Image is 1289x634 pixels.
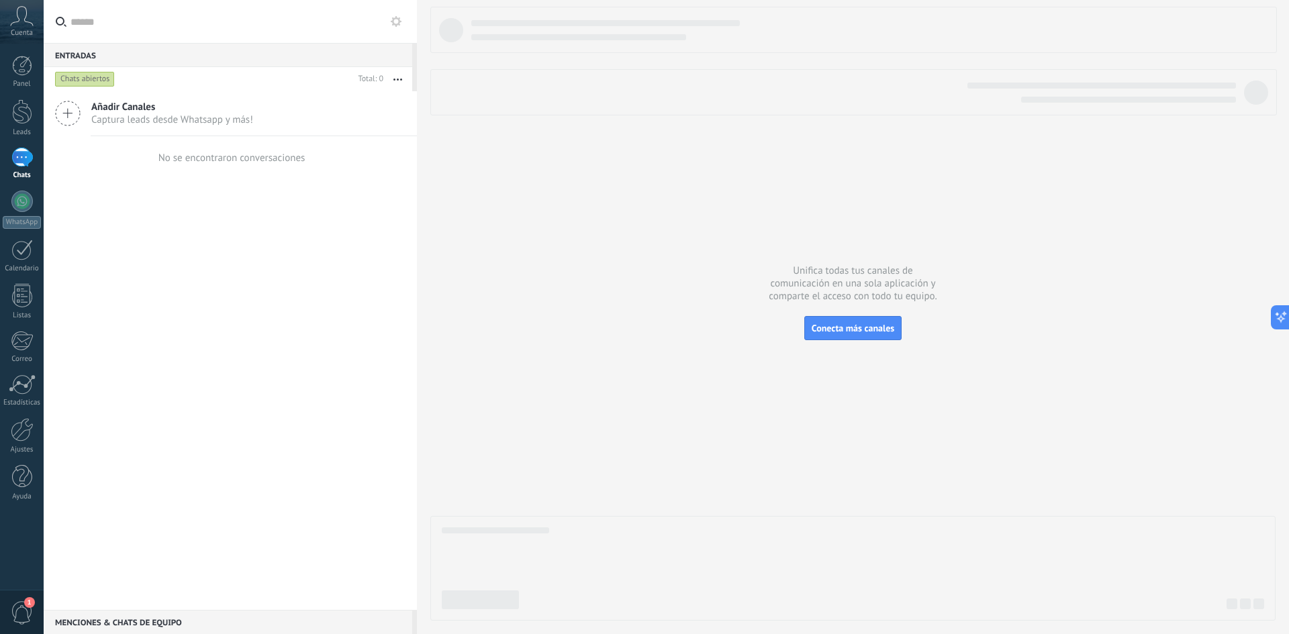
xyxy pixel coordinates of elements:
div: WhatsApp [3,216,41,229]
button: Más [383,67,412,91]
span: Captura leads desde Whatsapp y más! [91,113,253,126]
span: 1 [24,597,35,608]
div: Leads [3,128,42,137]
div: Menciones & Chats de equipo [44,610,412,634]
div: Ayuda [3,492,42,501]
span: Conecta más canales [812,322,894,334]
button: Conecta más canales [804,316,902,340]
div: Chats abiertos [55,71,115,87]
div: Total: 0 [353,72,383,86]
div: Panel [3,80,42,89]
div: Ajustes [3,445,42,454]
div: Correo [3,355,42,364]
div: No se encontraron conversaciones [158,152,305,164]
div: Listas [3,311,42,320]
div: Estadísticas [3,399,42,407]
div: Chats [3,171,42,180]
div: Entradas [44,43,412,67]
span: Cuenta [11,29,33,38]
span: Añadir Canales [91,101,253,113]
div: Calendario [3,264,42,273]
